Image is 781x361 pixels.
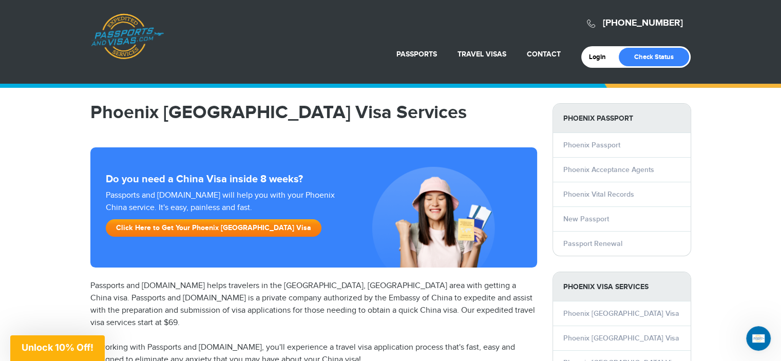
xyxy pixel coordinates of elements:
p: Passports and [DOMAIN_NAME] helps travelers in the [GEOGRAPHIC_DATA], [GEOGRAPHIC_DATA] area with... [90,280,537,329]
a: Travel Visas [458,50,506,59]
a: Passports & [DOMAIN_NAME] [91,13,164,60]
a: Contact [527,50,561,59]
div: Passports and [DOMAIN_NAME] will help you with your Phoenix China service. It's easy, painless an... [102,189,349,242]
iframe: Intercom live chat [746,326,771,351]
a: New Passport [563,215,609,223]
a: Passports [396,50,437,59]
a: [PHONE_NUMBER] [603,17,683,29]
h1: Phoenix [GEOGRAPHIC_DATA] Visa Services [90,103,537,122]
a: Phoenix [GEOGRAPHIC_DATA] Visa [563,309,679,318]
span: Unlock 10% Off! [22,342,93,353]
strong: Phoenix Passport [553,104,691,133]
a: Phoenix Vital Records [563,190,634,199]
strong: Do you need a China Visa inside 8 weeks? [106,173,522,185]
a: Passport Renewal [563,239,622,248]
a: Phoenix Passport [563,141,620,149]
strong: Phoenix Visa Services [553,272,691,301]
div: Unlock 10% Off! [10,335,105,361]
a: Phoenix [GEOGRAPHIC_DATA] Visa [563,334,679,343]
a: Phoenix Acceptance Agents [563,165,654,174]
a: Login [589,53,613,61]
a: Click Here to Get Your Phoenix [GEOGRAPHIC_DATA] Visa [106,219,321,237]
a: Check Status [619,48,689,66]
